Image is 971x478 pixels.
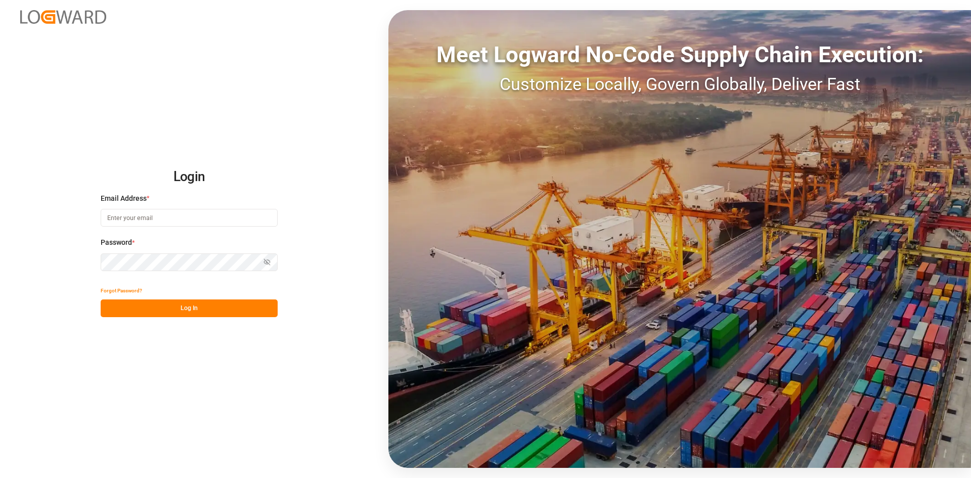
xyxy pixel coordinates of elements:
[20,10,106,24] img: Logward_new_orange.png
[101,161,278,193] h2: Login
[101,209,278,227] input: Enter your email
[388,71,971,97] div: Customize Locally, Govern Globally, Deliver Fast
[101,282,142,299] button: Forgot Password?
[388,38,971,71] div: Meet Logward No-Code Supply Chain Execution:
[101,299,278,317] button: Log In
[101,193,147,204] span: Email Address
[101,237,132,248] span: Password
